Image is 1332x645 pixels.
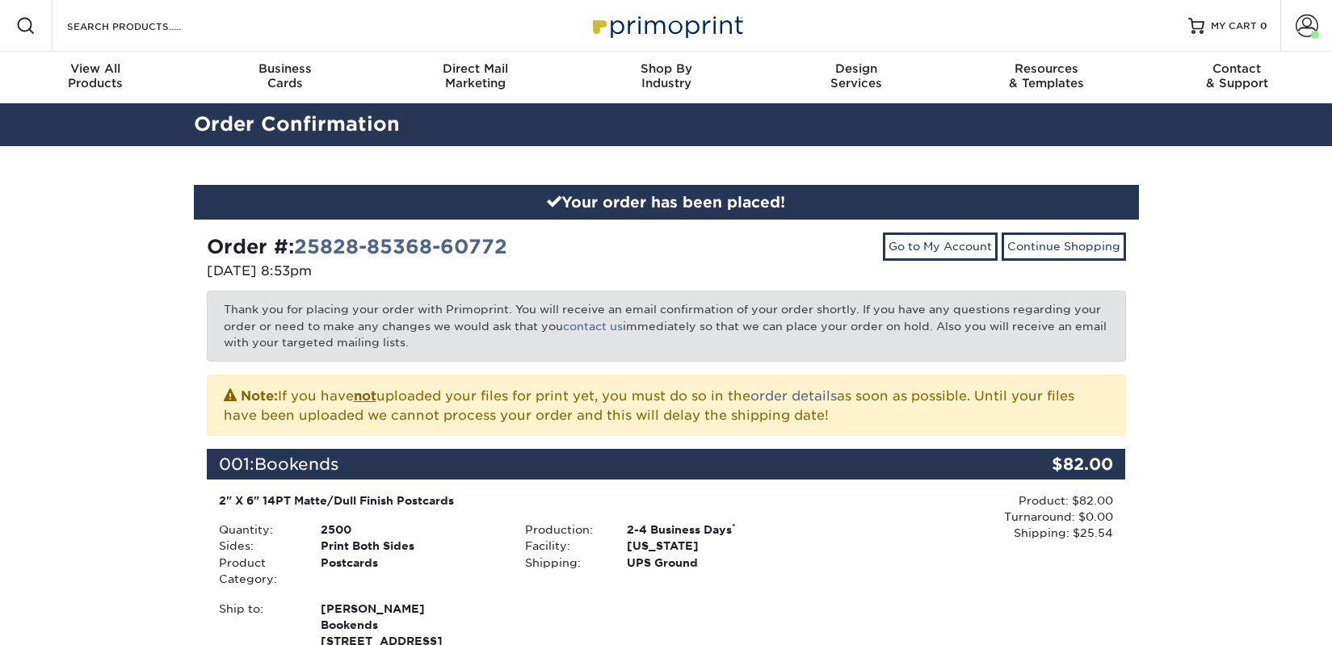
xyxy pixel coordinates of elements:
[586,8,747,43] img: Primoprint
[1141,61,1332,90] div: & Support
[182,110,1151,140] h2: Order Confirmation
[219,492,808,509] div: 2" X 6" 14PT Matte/Dull Finish Postcards
[207,291,1126,361] p: Thank you for placing your order with Primoprint. You will receive an email confirmation of your ...
[254,454,339,474] span: Bookends
[1211,19,1257,33] span: MY CART
[207,262,654,281] p: [DATE] 8:53pm
[207,555,309,588] div: Product Category:
[563,320,623,333] a: contact us
[973,449,1126,480] div: $82.00
[761,61,952,76] span: Design
[309,555,513,588] div: Postcards
[615,521,819,538] div: 2-4 Business Days
[952,61,1142,76] span: Resources
[207,521,309,538] div: Quantity:
[380,52,571,103] a: Direct MailMarketing
[952,52,1142,103] a: Resources& Templates
[750,388,837,404] a: order details
[571,52,762,103] a: Shop ByIndustry
[1141,61,1332,76] span: Contact
[615,538,819,554] div: [US_STATE]
[321,601,501,617] span: [PERSON_NAME]
[380,61,571,76] span: Direct Mail
[354,388,376,404] b: not
[513,521,615,538] div: Production:
[321,617,501,633] span: Bookends
[294,235,507,258] a: 25828-85368-60772
[571,61,762,76] span: Shop By
[309,538,513,554] div: Print Both Sides
[309,521,513,538] div: 2500
[191,52,381,103] a: BusinessCards
[883,232,998,260] a: Go to My Account
[513,538,615,554] div: Facility:
[571,61,762,90] div: Industry
[1002,232,1126,260] a: Continue Shopping
[761,52,952,103] a: DesignServices
[224,385,1109,425] p: If you have uploaded your files for print yet, you must do so in the as soon as possible. Until y...
[952,61,1142,90] div: & Templates
[65,16,223,36] input: SEARCH PRODUCTS.....
[191,61,381,90] div: Cards
[241,388,278,404] strong: Note:
[207,449,973,480] div: 001:
[615,555,819,571] div: UPS Ground
[1141,52,1332,103] a: Contact& Support
[380,61,571,90] div: Marketing
[761,61,952,90] div: Services
[191,61,381,76] span: Business
[207,538,309,554] div: Sides:
[1260,20,1267,31] span: 0
[207,235,507,258] strong: Order #:
[513,555,615,571] div: Shipping:
[819,492,1113,542] div: Product: $82.00 Turnaround: $0.00 Shipping: $25.54
[194,185,1139,220] div: Your order has been placed!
